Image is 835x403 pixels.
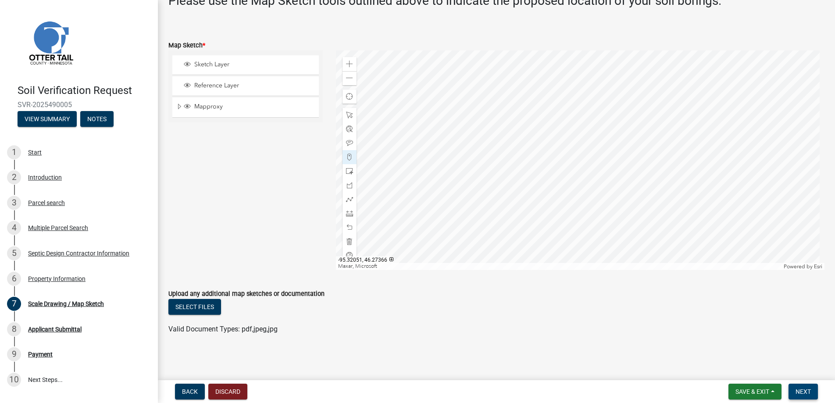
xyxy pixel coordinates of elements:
div: Parcel search [28,200,65,206]
h4: Soil Verification Request [18,84,151,97]
div: Property Information [28,276,86,282]
button: Back [175,384,205,399]
label: Upload any additional map sketches or documentation [168,291,325,297]
div: Zoom out [343,71,357,85]
button: View Summary [18,111,77,127]
div: 8 [7,322,21,336]
a: Esri [814,263,822,270]
div: 4 [7,221,21,235]
ul: Layer List [171,53,320,120]
span: Back [182,388,198,395]
div: Find my location [343,90,357,104]
span: Expand [176,103,182,112]
div: 7 [7,297,21,311]
button: Notes [80,111,114,127]
span: Save & Exit [735,388,769,395]
div: Powered by [781,263,824,270]
li: Reference Layer [172,76,319,96]
label: Map Sketch [168,43,205,49]
wm-modal-confirm: Notes [80,116,114,123]
div: Multiple Parcel Search [28,225,88,231]
div: Sketch Layer [182,61,316,69]
button: Save & Exit [728,384,781,399]
div: Maxar, Microsoft [336,263,782,270]
span: Valid Document Types: pdf,jpeg,jpg [168,325,278,333]
span: SVR-2025490005 [18,101,140,109]
div: 6 [7,272,21,286]
span: Mapproxy [192,103,316,111]
span: Next [796,388,811,395]
li: Sketch Layer [172,55,319,75]
button: Discard [208,384,247,399]
div: Reference Layer [182,82,316,90]
img: Otter Tail County, Minnesota [18,9,83,75]
div: Start [28,149,42,155]
div: Septic Design Contractor Information [28,250,129,256]
div: 3 [7,196,21,210]
div: Scale Drawing / Map Sketch [28,301,104,307]
div: 5 [7,246,21,260]
div: Applicant Submittal [28,326,82,332]
div: 2 [7,170,21,184]
div: 1 [7,145,21,159]
div: 10 [7,373,21,387]
div: Mapproxy [182,103,316,112]
div: Introduction [28,174,62,180]
button: Next [789,384,818,399]
div: Payment [28,351,53,357]
li: Mapproxy [172,97,319,118]
div: 9 [7,347,21,361]
button: Select files [168,299,221,315]
div: Zoom in [343,57,357,71]
span: Reference Layer [192,82,316,90]
span: Sketch Layer [192,61,316,68]
wm-modal-confirm: Summary [18,116,77,123]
